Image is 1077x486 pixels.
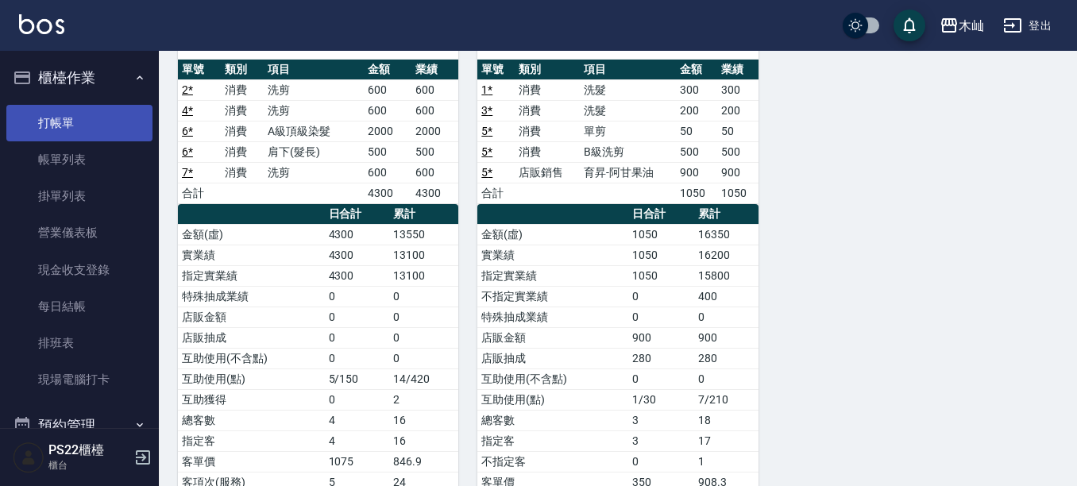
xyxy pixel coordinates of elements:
[364,141,411,162] td: 500
[325,430,389,451] td: 4
[389,265,458,286] td: 13100
[515,141,580,162] td: 消費
[364,100,411,121] td: 600
[628,286,695,307] td: 0
[694,327,758,348] td: 900
[628,224,695,245] td: 1050
[325,265,389,286] td: 4300
[389,348,458,368] td: 0
[580,162,676,183] td: 育昇-阿甘果油
[515,100,580,121] td: 消費
[48,442,129,458] h5: PS22櫃檯
[694,245,758,265] td: 16200
[178,451,325,472] td: 客單價
[389,410,458,430] td: 16
[628,307,695,327] td: 0
[178,183,221,203] td: 合計
[477,307,628,327] td: 特殊抽成業績
[411,100,459,121] td: 600
[694,307,758,327] td: 0
[477,60,515,80] th: 單號
[264,162,364,183] td: 洗剪
[364,79,411,100] td: 600
[477,389,628,410] td: 互助使用(點)
[389,224,458,245] td: 13550
[325,224,389,245] td: 4300
[477,245,628,265] td: 實業績
[221,79,264,100] td: 消費
[264,141,364,162] td: 肩下(髮長)
[676,183,717,203] td: 1050
[325,410,389,430] td: 4
[178,368,325,389] td: 互助使用(點)
[178,224,325,245] td: 金額(虛)
[477,265,628,286] td: 指定實業績
[325,451,389,472] td: 1075
[325,368,389,389] td: 5/150
[221,162,264,183] td: 消費
[411,162,459,183] td: 600
[717,183,759,203] td: 1050
[325,245,389,265] td: 4300
[178,389,325,410] td: 互助獲得
[628,245,695,265] td: 1050
[515,162,580,183] td: 店販銷售
[6,178,152,214] a: 掛單列表
[933,10,990,42] button: 木屾
[389,430,458,451] td: 16
[325,389,389,410] td: 0
[178,265,325,286] td: 指定實業績
[477,368,628,389] td: 互助使用(不含點)
[894,10,925,41] button: save
[580,60,676,80] th: 項目
[515,60,580,80] th: 類別
[221,100,264,121] td: 消費
[580,121,676,141] td: 單剪
[325,307,389,327] td: 0
[264,79,364,100] td: 洗剪
[6,57,152,98] button: 櫃檯作業
[411,79,459,100] td: 600
[411,183,459,203] td: 4300
[178,410,325,430] td: 總客數
[580,141,676,162] td: B級洗剪
[389,451,458,472] td: 846.9
[389,307,458,327] td: 0
[178,60,458,204] table: a dense table
[6,405,152,446] button: 預約管理
[364,121,411,141] td: 2000
[178,245,325,265] td: 實業績
[477,183,515,203] td: 合計
[178,430,325,451] td: 指定客
[389,245,458,265] td: 13100
[676,121,717,141] td: 50
[694,224,758,245] td: 16350
[676,100,717,121] td: 200
[264,121,364,141] td: A級頂級染髮
[477,410,628,430] td: 總客數
[628,327,695,348] td: 900
[694,410,758,430] td: 18
[477,286,628,307] td: 不指定實業績
[389,327,458,348] td: 0
[477,451,628,472] td: 不指定客
[264,100,364,121] td: 洗剪
[959,16,984,36] div: 木屾
[676,60,717,80] th: 金額
[717,162,759,183] td: 900
[628,368,695,389] td: 0
[178,307,325,327] td: 店販金額
[48,458,129,472] p: 櫃台
[515,121,580,141] td: 消費
[178,327,325,348] td: 店販抽成
[694,368,758,389] td: 0
[628,348,695,368] td: 280
[676,162,717,183] td: 900
[477,60,758,204] table: a dense table
[221,121,264,141] td: 消費
[515,79,580,100] td: 消費
[364,60,411,80] th: 金額
[389,368,458,389] td: 14/420
[580,79,676,100] td: 洗髮
[628,430,695,451] td: 3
